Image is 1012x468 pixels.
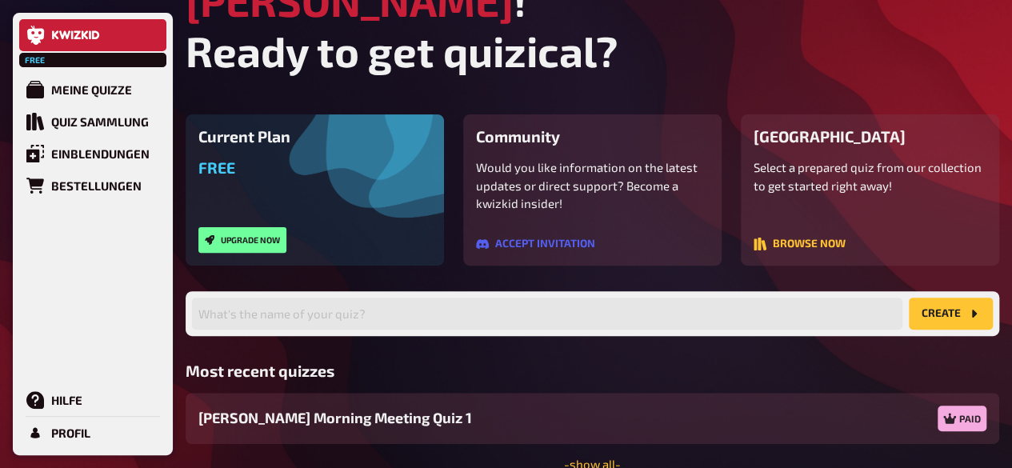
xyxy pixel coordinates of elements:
input: What's the name of your quiz? [192,298,902,330]
a: Accept invitation [476,238,595,253]
a: Meine Quizze [19,74,166,106]
h3: Current Plan [198,127,431,146]
div: Quiz Sammlung [51,114,149,129]
div: Bestellungen [51,178,142,193]
a: Profil [19,417,166,449]
a: Browse now [754,238,846,253]
span: [PERSON_NAME] Morning Meeting Quiz 1 [198,407,472,429]
button: Accept invitation [476,238,595,250]
div: Meine Quizze [51,82,132,97]
button: create [909,298,993,330]
div: Hilfe [51,393,82,407]
h3: [GEOGRAPHIC_DATA] [754,127,986,146]
h3: Community [476,127,709,146]
div: Paid [938,406,986,431]
a: Hilfe [19,384,166,416]
a: [PERSON_NAME] Morning Meeting Quiz 1Paid [186,393,999,444]
div: Profil [51,426,90,440]
span: Free [21,55,50,65]
a: Bestellungen [19,170,166,202]
span: Free [198,158,235,177]
a: Einblendungen [19,138,166,170]
p: Would you like information on the latest updates or direct support? Become a kwizkid insider! [476,158,709,213]
button: Upgrade now [198,227,286,253]
div: Einblendungen [51,146,150,161]
p: Select a prepared quiz from our collection to get started right away! [754,158,986,194]
h3: Most recent quizzes [186,362,999,380]
button: Browse now [754,238,846,250]
a: Quiz Sammlung [19,106,166,138]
